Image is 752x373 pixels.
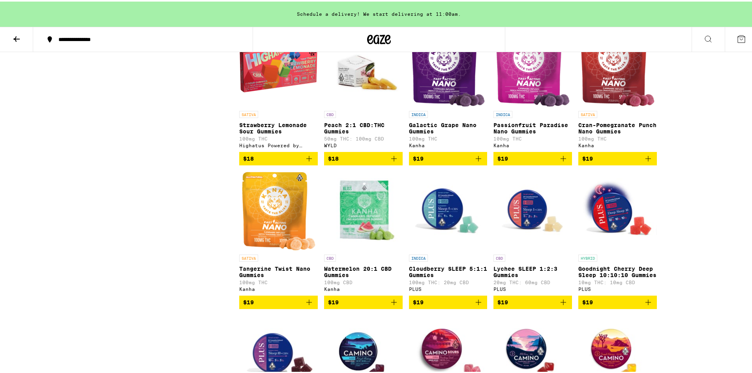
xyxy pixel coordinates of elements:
span: $19 [413,154,424,160]
p: 100mg THC [493,135,572,140]
button: Add to bag [493,294,572,307]
p: Strawberry Lemonade Sour Gummies [239,120,318,133]
p: 100mg THC [239,278,318,283]
a: Open page for Lychee SLEEP 1:2:3 Gummies from PLUS [493,170,572,294]
p: Lychee SLEEP 1:2:3 Gummies [493,264,572,277]
button: Add to bag [409,150,488,164]
div: Kanha [493,141,572,146]
a: Open page for Passionfruit Paradise Nano Gummies from Kanha [493,26,572,150]
p: 50mg THC: 100mg CBD [324,135,403,140]
img: Kanha - Tangerine Twist Nano Gummies [242,170,315,249]
p: INDICA [409,253,428,260]
p: 100mg THC: 20mg CBD [409,278,488,283]
span: $19 [582,154,593,160]
div: Kanha [239,285,318,290]
button: Add to bag [578,150,657,164]
a: Open page for Tangerine Twist Nano Gummies from Kanha [239,170,318,294]
p: SATIVA [578,109,597,116]
img: PLUS - Lychee SLEEP 1:2:3 Gummies [493,170,572,249]
img: PLUS - Cloudberry SLEEP 5:1:1 Gummies [409,170,488,249]
span: $19 [582,298,593,304]
p: Cran-Pomegranate Punch Nano Gummies [578,120,657,133]
a: Open page for Strawberry Lemonade Sour Gummies from Highatus Powered by Cannabiotix [239,26,318,150]
p: CBD [324,109,336,116]
div: PLUS [493,285,572,290]
div: Kanha [324,285,403,290]
p: INDICA [493,109,512,116]
span: $19 [413,298,424,304]
p: 100mg THC [239,135,318,140]
button: Add to bag [493,150,572,164]
button: Add to bag [409,294,488,307]
p: INDICA [409,109,428,116]
p: Passionfruit Paradise Nano Gummies [493,120,572,133]
p: CBD [493,253,505,260]
div: Highatus Powered by Cannabiotix [239,141,318,146]
a: Open page for Cloudberry SLEEP 5:1:1 Gummies from PLUS [409,170,488,294]
p: 100mg THC [409,135,488,140]
div: PLUS [409,285,488,290]
button: Add to bag [239,294,318,307]
a: Open page for Cran-Pomegranate Punch Nano Gummies from Kanha [578,26,657,150]
a: Open page for Galactic Grape Nano Gummies from Kanha [409,26,488,150]
span: $19 [497,154,508,160]
img: Kanha - Cran-Pomegranate Punch Nano Gummies [581,26,654,105]
p: Peach 2:1 CBD:THC Gummies [324,120,403,133]
span: Hi. Need any help? [5,6,57,12]
p: 20mg THC: 60mg CBD [493,278,572,283]
p: 100mg CBD [324,278,403,283]
span: $18 [243,154,254,160]
p: Cloudberry SLEEP 5:1:1 Gummies [409,264,488,277]
button: Add to bag [324,150,403,164]
div: Kanha [409,141,488,146]
img: Kanha - Watermelon 20:1 CBD Gummies [324,170,403,249]
img: Kanha - Galactic Grape Nano Gummies [411,26,485,105]
img: PLUS - Goodnight Cherry Deep Sleep 10:10:10 Gummies [578,170,657,249]
p: Tangerine Twist Nano Gummies [239,264,318,277]
p: Goodnight Cherry Deep Sleep 10:10:10 Gummies [578,264,657,277]
div: Kanha [578,141,657,146]
button: Add to bag [578,294,657,307]
p: Watermelon 20:1 CBD Gummies [324,264,403,277]
img: WYLD - Peach 2:1 CBD:THC Gummies [324,26,403,105]
p: Galactic Grape Nano Gummies [409,120,488,133]
img: Kanha - Passionfruit Paradise Nano Gummies [496,26,570,105]
a: Open page for Watermelon 20:1 CBD Gummies from Kanha [324,170,403,294]
div: WYLD [324,141,403,146]
div: PLUS [578,285,657,290]
img: Highatus Powered by Cannabiotix - Strawberry Lemonade Sour Gummies [239,26,318,105]
span: $18 [328,154,339,160]
p: CBD [324,253,336,260]
span: $19 [243,298,254,304]
a: Open page for Goodnight Cherry Deep Sleep 10:10:10 Gummies from PLUS [578,170,657,294]
span: $19 [328,298,339,304]
button: Add to bag [324,294,403,307]
p: 100mg THC [578,135,657,140]
p: 10mg THC: 10mg CBD [578,278,657,283]
span: $19 [497,298,508,304]
button: Add to bag [239,150,318,164]
a: Open page for Peach 2:1 CBD:THC Gummies from WYLD [324,26,403,150]
p: SATIVA [239,109,258,116]
p: SATIVA [239,253,258,260]
p: HYBRID [578,253,597,260]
